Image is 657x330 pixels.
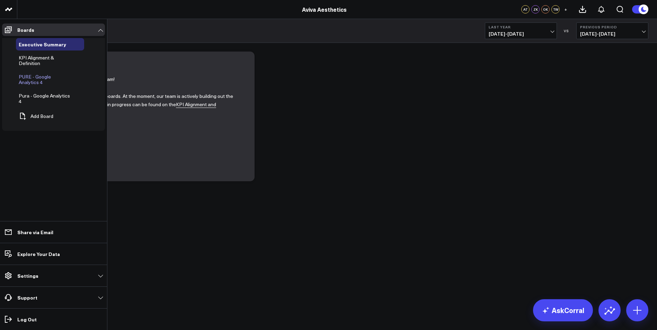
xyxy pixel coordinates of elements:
[19,93,71,104] a: Pura - Google Analytics 4
[19,92,70,104] span: Pura - Google Analytics 4
[521,5,530,13] div: AT
[560,29,573,33] div: VS
[17,229,53,235] p: Share via Email
[580,25,645,29] b: Previous Period
[302,6,347,13] a: Aviva Aesthetics
[19,73,51,85] span: PURE - Google Analytics 4
[533,299,593,321] a: AskCorral
[489,25,553,29] b: Last Year
[2,313,105,326] a: Log Out
[576,22,648,39] button: Previous Period[DATE]-[DATE]
[580,31,645,37] span: [DATE] - [DATE]
[17,251,60,257] p: Explore Your Data
[19,55,71,66] a: KPI Alignment & Definition
[17,273,38,278] p: Settings
[19,42,66,47] a: Executive Summary
[561,5,570,13] button: +
[489,31,553,37] span: [DATE] - [DATE]
[531,5,540,13] div: ZK
[16,109,53,124] button: Add Board
[31,92,244,118] p: Welcome to your CorralData dashboards. At the moment, our team is actively building out the Aviva...
[19,54,54,66] span: KPI Alignment & Definition
[19,41,66,48] span: Executive Summary
[17,27,34,33] p: Boards
[541,5,550,13] div: OK
[19,74,71,85] a: PURE - Google Analytics 4
[551,5,560,13] div: TW
[17,317,37,322] p: Log Out
[485,22,557,39] button: Last Year[DATE]-[DATE]
[31,75,244,84] p: Hi [PERSON_NAME] Aesthetics team!
[17,295,37,300] p: Support
[564,7,567,12] span: +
